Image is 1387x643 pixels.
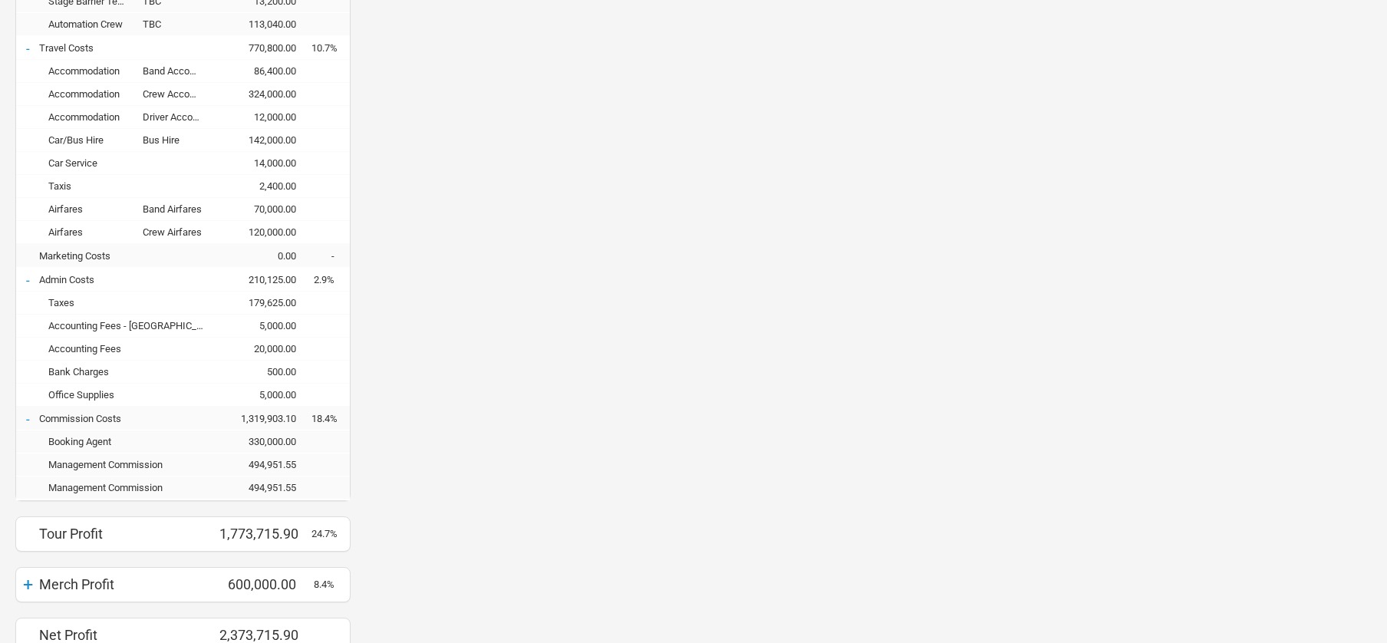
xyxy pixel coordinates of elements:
div: Crew Accommodation ($300 ea) [143,88,219,100]
div: 142,000.00 [219,134,311,146]
div: Marketing Costs [39,250,219,262]
div: Band Accommodation ($600 ea) [143,65,219,77]
div: Crew Airfares [143,226,219,238]
div: Driver Accommodation ($300 ea) [143,111,219,123]
div: Airfares [39,226,143,238]
div: Admin Costs [39,274,219,285]
div: 494,951.55 [219,482,311,493]
div: 120,000.00 [219,226,311,238]
div: 8.4% [311,579,350,590]
div: 5,000.00 [219,389,311,401]
div: 14,000.00 [219,157,311,169]
div: 330,000.00 [219,436,311,447]
div: 2.9% [311,274,350,285]
div: TBC [143,18,219,30]
div: Commission Costs [39,413,219,424]
div: - [16,411,39,427]
div: 2,373,715.90 [219,627,311,643]
div: Office Supplies [39,389,219,401]
div: + [16,574,39,595]
div: 210,125.00 [219,274,311,285]
div: Booking Agent [39,436,219,447]
div: Net Profit [39,627,219,643]
div: Accommodation [39,88,143,100]
div: 86,400.00 [219,65,311,77]
div: Management Commission [39,482,219,493]
div: Accounting Fees [39,343,219,354]
div: - [16,272,39,288]
div: 770,800.00 [219,42,311,54]
div: 600,000.00 [219,576,311,592]
div: Merch Profit [39,576,219,592]
div: 1,319,903.10 [219,413,311,424]
div: 494,951.55 [219,459,311,470]
div: Taxes [39,297,219,308]
div: Bank Charges [39,366,219,378]
div: 24.7% [311,528,350,539]
div: 5,000.00 [219,320,311,331]
div: 500.00 [219,366,311,378]
div: Tour Profit [39,526,219,542]
div: Accommodation [39,65,143,77]
div: Automation Crew [39,18,143,30]
div: 12,000.00 [219,111,311,123]
div: 179,625.00 [219,297,311,308]
div: Accounting Fees - USA [39,320,219,331]
div: 18.4% [311,413,350,424]
div: 10.7% [311,42,350,54]
div: Band Airfares [143,203,219,215]
div: - [311,250,350,262]
div: 70,000.00 [219,203,311,215]
div: Bus Hire [143,134,219,146]
div: 324,000.00 [219,88,311,100]
div: Management Commission [39,459,219,470]
div: - [16,41,39,56]
div: Car Service [39,157,219,169]
div: Car/Bus Hire [39,134,143,146]
div: Accommodation [39,111,143,123]
div: 113,040.00 [219,18,311,30]
div: Taxis [39,180,219,192]
div: 0.00 [219,250,311,262]
div: 1,773,715.90 [219,526,311,542]
div: Travel Costs [39,42,219,54]
div: 2,400.00 [219,180,311,192]
div: Airfares [39,203,143,215]
div: 20,000.00 [219,343,311,354]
